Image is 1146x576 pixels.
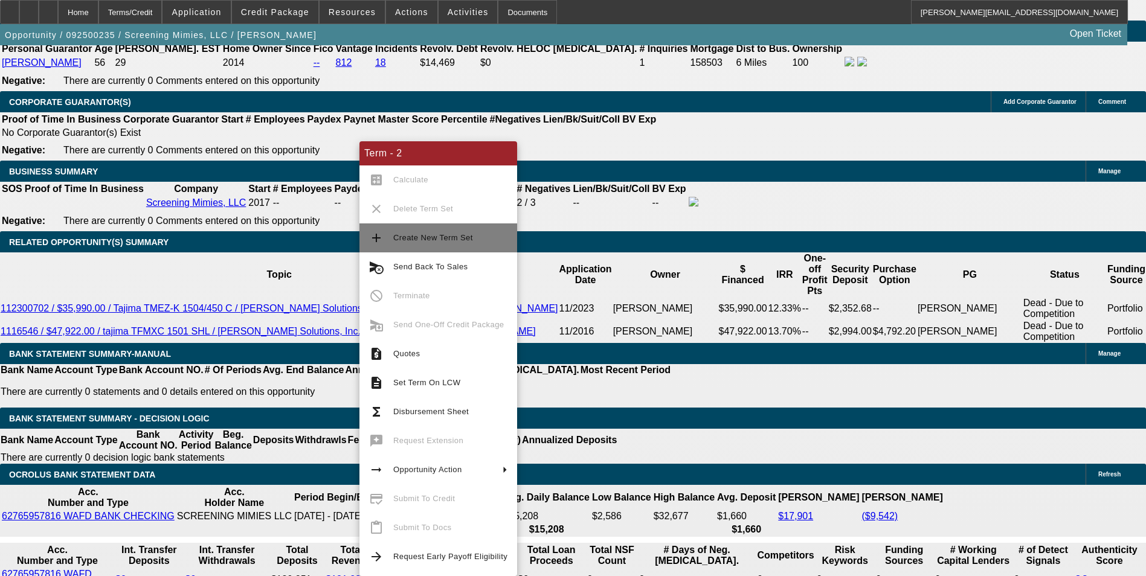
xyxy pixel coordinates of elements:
[490,114,541,124] b: #Negatives
[419,56,478,69] td: $14,469
[875,544,933,567] th: Funding Sources
[503,510,590,522] td: $15,208
[935,544,1012,567] th: # Working Capital Lenders
[336,43,373,54] b: Vantage
[718,297,768,320] td: $35,990.00
[543,114,620,124] b: Lien/Bk/Suit/Coll
[828,252,872,297] th: Security Deposit
[439,1,498,24] button: Activities
[393,262,468,271] span: Send Back To Sales
[369,376,384,390] mat-icon: description
[369,549,384,564] mat-icon: arrow_forward
[613,297,718,320] td: [PERSON_NAME]
[521,429,617,452] th: Annualized Deposits
[2,145,45,155] b: Negative:
[2,511,175,521] a: 62765957816 WAFD BANK CHECKING
[736,56,791,69] td: 6 Miles
[448,7,489,17] span: Activities
[273,197,280,208] span: --
[517,184,571,194] b: # Negatives
[395,7,428,17] span: Actions
[718,252,768,297] th: $ Financed
[393,349,420,358] span: Quotes
[1074,544,1145,567] th: Authenticity Score
[1,486,175,509] th: Acc. Number and Type
[1014,544,1073,567] th: # of Detect Signals
[503,486,590,509] th: Avg. Daily Balance
[1023,252,1107,297] th: Status
[591,510,652,522] td: $2,586
[118,364,204,376] th: Bank Account NO.
[690,56,735,69] td: 158503
[393,233,473,242] span: Create New Term Set
[639,544,756,567] th: # Days of Neg. [MEDICAL_DATA].
[802,320,828,343] td: --
[1098,98,1126,105] span: Comment
[1,183,23,195] th: SOS
[917,297,1023,320] td: [PERSON_NAME]
[1,386,671,397] p: There are currently 0 statements and 0 details entered on this opportunity
[115,544,184,567] th: Int. Transfer Deposits
[857,57,867,66] img: linkedin-icon.png
[294,429,347,452] th: Withdrawls
[9,414,210,423] span: Bank Statement Summary - Decision Logic
[5,30,317,40] span: Opportunity / 092500235 / Screening Mimies, LLC / [PERSON_NAME]
[307,114,341,124] b: Paydex
[652,184,686,194] b: BV Exp
[294,486,375,509] th: Period Begin/End
[2,57,82,68] a: [PERSON_NAME]
[176,486,292,509] th: Acc. Holder Name
[314,43,333,54] b: Fico
[917,320,1023,343] td: [PERSON_NAME]
[716,510,776,522] td: $1,660
[845,57,854,66] img: facebook-icon.png
[1,326,536,336] a: 1116546 / $47,922.00 / tajima TFMXC 1501 SHL / [PERSON_NAME] Solutions, Inc. / [PERSON_NAME] / [P...
[872,320,917,343] td: $4,792.20
[369,260,384,274] mat-icon: cancel_schedule_send
[344,364,440,376] th: Annualized Deposits
[1,303,558,313] a: 112300702 / $35,990.00 / Tajima TMEZ-K 1504/450 C / [PERSON_NAME] Solutions / Screening Mimies, L...
[248,184,270,194] b: Start
[314,57,320,68] a: --
[587,544,637,567] th: Sum of the Total NSF Count and Total Overdraft Fee Count from Ocrolus
[559,297,613,320] td: 11/2023
[756,544,814,567] th: Competitors
[653,510,715,522] td: $32,677
[1107,320,1146,343] td: Portfolio
[232,1,318,24] button: Credit Package
[816,544,874,567] th: Risk Keywords
[9,470,155,479] span: OCROLUS BANK STATEMENT DATA
[2,75,45,86] b: Negative:
[375,43,417,54] b: Incidents
[273,184,332,194] b: # Employees
[178,429,214,452] th: Activity Period
[639,43,687,54] b: # Inquiries
[221,114,243,124] b: Start
[480,56,638,69] td: $0
[320,1,385,24] button: Resources
[768,297,802,320] td: 12.33%
[802,252,828,297] th: One-off Profit Pts
[872,297,917,320] td: --
[9,97,131,107] span: CORPORATE GUARANTOR(S)
[369,405,384,419] mat-icon: functions
[63,216,320,226] span: There are currently 0 Comments entered on this opportunity
[559,320,613,343] td: 11/2016
[1098,350,1121,357] span: Manage
[393,465,462,474] span: Opportunity Action
[572,196,650,210] td: --
[517,197,571,208] div: 2 / 3
[146,197,246,208] a: Screening Mimies, LLC
[652,196,687,210] td: --
[172,7,221,17] span: Application
[716,486,776,509] th: Avg. Deposit
[344,114,439,124] b: Paynet Master Score
[54,364,118,376] th: Account Type
[1,544,114,567] th: Acc. Number and Type
[768,320,802,343] td: 13.70%
[369,347,384,361] mat-icon: request_quote
[94,56,113,69] td: 56
[204,364,262,376] th: # Of Periods
[334,196,369,210] td: --
[517,544,585,567] th: Total Loan Proceeds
